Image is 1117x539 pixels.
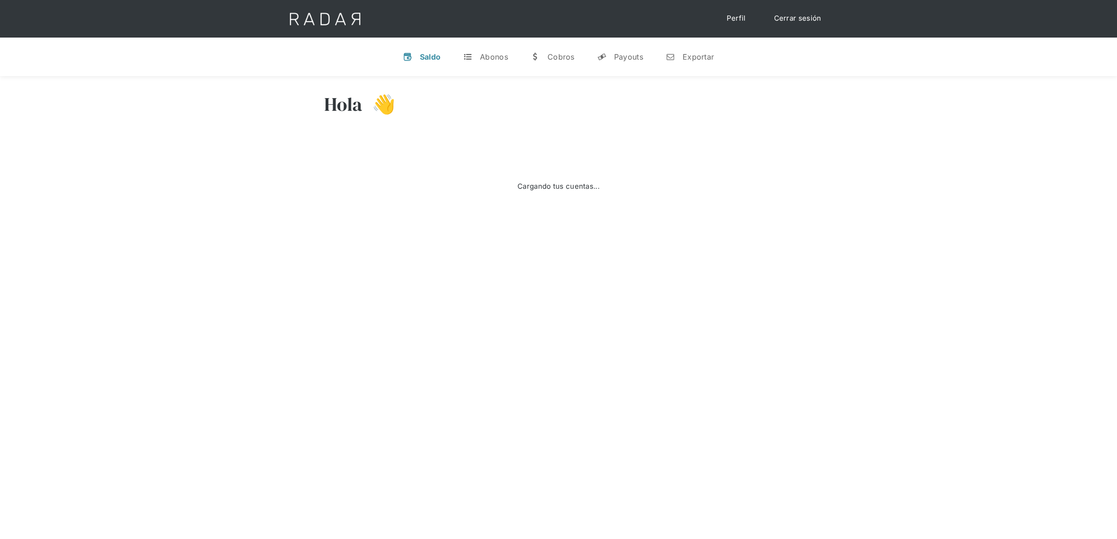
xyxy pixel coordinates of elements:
div: t [463,52,472,62]
div: n [666,52,675,62]
div: w [531,52,540,62]
h3: Hola [324,92,363,116]
div: Payouts [614,52,643,62]
div: Exportar [683,52,714,62]
div: Saldo [420,52,441,62]
div: Abonos [480,52,508,62]
div: Cargando tus cuentas... [517,181,600,192]
h3: 👋 [363,92,395,116]
a: Cerrar sesión [765,9,831,28]
div: y [597,52,607,62]
a: Perfil [717,9,755,28]
div: v [403,52,412,62]
div: Cobros [547,52,575,62]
